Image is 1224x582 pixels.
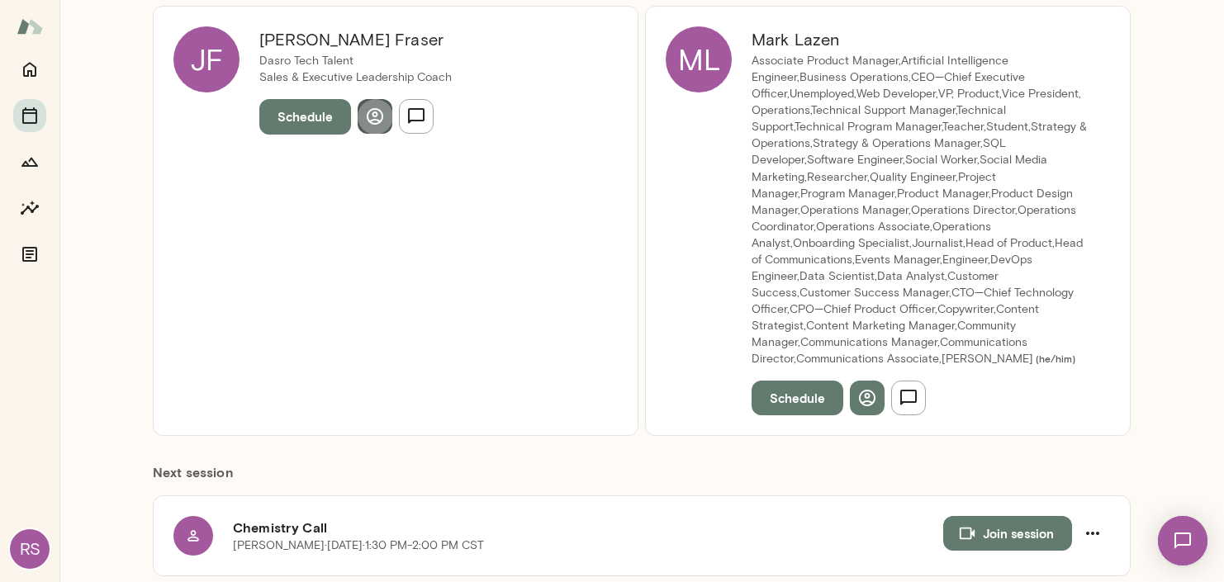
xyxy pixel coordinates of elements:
div: ML [666,26,732,92]
button: Documents [13,238,46,271]
p: Sales & Executive Leadership Coach [259,69,452,86]
img: Mento [17,11,43,42]
div: RS [10,529,50,569]
h6: [PERSON_NAME] Fraser [259,26,452,53]
h6: Next session [153,462,1131,495]
button: View profile [850,381,885,415]
button: Schedule [259,99,351,134]
h6: Chemistry Call [233,518,943,537]
button: Home [13,53,46,86]
span: ( he/him ) [1033,353,1075,364]
button: Growth Plan [13,145,46,178]
button: Schedule [752,381,843,415]
button: Insights [13,192,46,225]
button: Join session [943,516,1072,551]
button: Send message [399,99,434,134]
p: Dasro Tech Talent [259,53,452,69]
h6: Mark Lazen [752,26,1090,53]
div: JF [173,26,240,92]
button: Sessions [13,99,46,132]
button: Send message [891,381,926,415]
p: Associate Product Manager,Artificial Intelligence Engineer,Business Operations,CEO—Chief Executiv... [752,53,1090,367]
button: View profile [358,99,392,134]
p: [PERSON_NAME] · [DATE] · 1:30 PM-2:00 PM CST [233,537,484,554]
